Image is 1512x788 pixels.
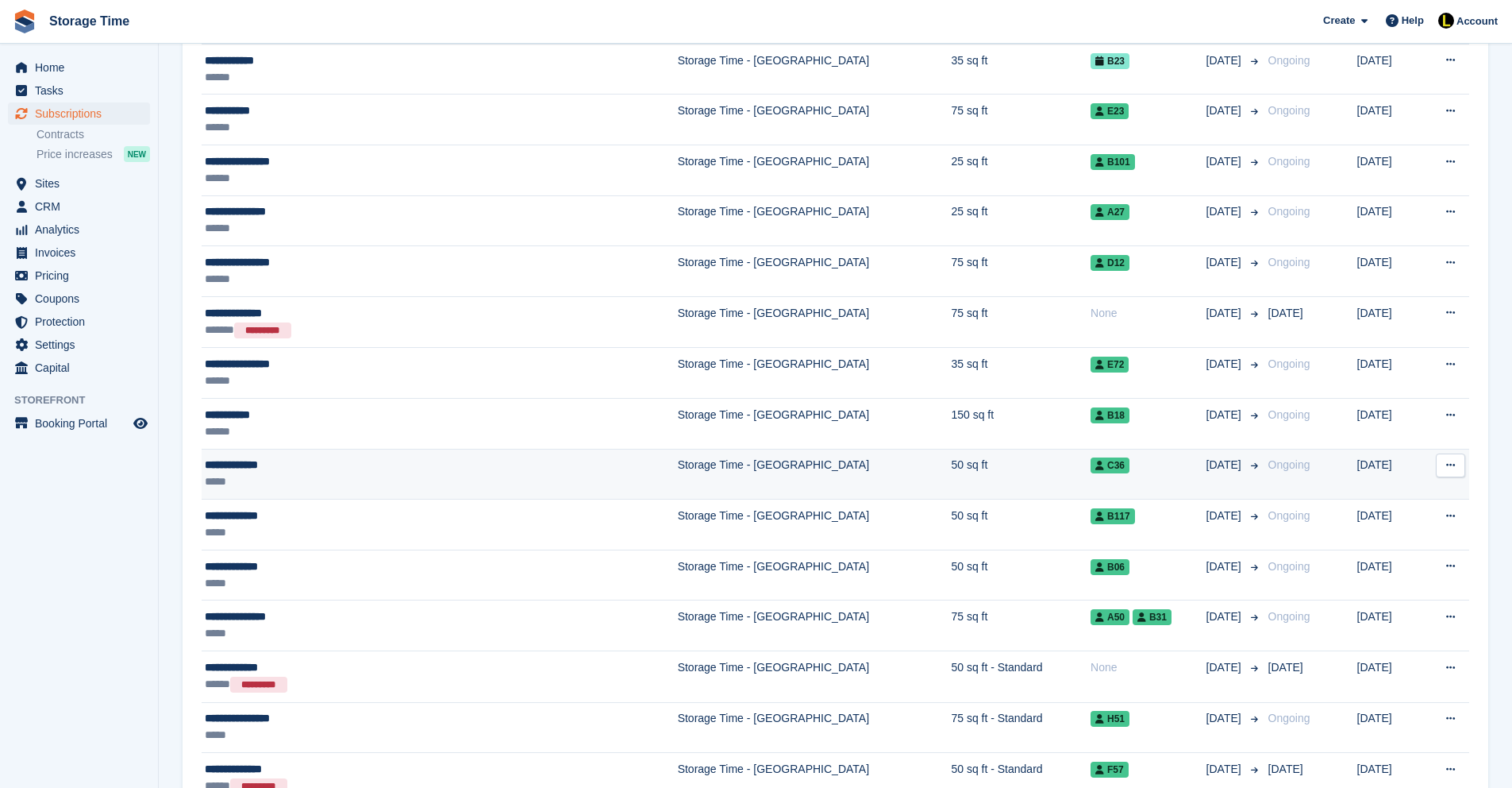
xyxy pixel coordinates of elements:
a: Price increases NEW [37,145,150,163]
span: [DATE] [1206,659,1245,676]
a: menu [8,195,150,218]
td: 50 sq ft [951,500,1091,550]
span: [DATE] [1206,710,1245,727]
span: [DATE] [1268,763,1303,775]
td: 150 sq ft [951,399,1091,450]
div: None [1091,305,1206,322]
td: 50 sq ft [951,449,1091,500]
span: Ongoing [1268,610,1310,623]
span: Price increases [37,147,113,162]
span: D12 [1091,255,1129,271]
span: E72 [1091,357,1129,373]
span: Account [1456,14,1498,29]
td: Storage Time - [GEOGRAPHIC_DATA] [678,44,952,95]
td: 75 sq ft [951,95,1091,145]
a: menu [8,357,150,379]
span: A50 [1091,609,1129,625]
a: menu [8,241,150,264]
img: stora-icon-8386f47178a22dfd0bd8f6a31ec36ba5ce8667c1dd55bd0f319d3a0aa187defe.svg [13,10,37,33]
span: [DATE] [1206,52,1245,69]
td: 50 sq ft [951,550,1091,601]
span: Ongoing [1268,54,1310,67]
span: Capital [35,357,130,379]
td: 75 sq ft - Standard [951,702,1091,753]
a: menu [8,56,150,79]
span: Ongoing [1268,560,1310,573]
span: Help [1402,13,1424,29]
span: [DATE] [1206,761,1245,778]
td: Storage Time - [GEOGRAPHIC_DATA] [678,500,952,550]
span: C36 [1091,458,1129,473]
span: [DATE] [1206,407,1245,423]
span: [DATE] [1206,305,1245,322]
td: Storage Time - [GEOGRAPHIC_DATA] [678,145,952,196]
td: Storage Time - [GEOGRAPHIC_DATA] [678,651,952,703]
span: B101 [1091,154,1135,170]
td: [DATE] [1357,500,1422,550]
span: CRM [35,195,130,218]
span: [DATE] [1206,457,1245,473]
span: Home [35,56,130,79]
span: Ongoing [1268,205,1310,218]
td: Storage Time - [GEOGRAPHIC_DATA] [678,550,952,601]
span: [DATE] [1206,102,1245,119]
a: menu [8,102,150,125]
a: menu [8,288,150,310]
td: [DATE] [1357,651,1422,703]
td: [DATE] [1357,296,1422,348]
td: [DATE] [1357,195,1422,246]
span: Ongoing [1268,357,1310,370]
span: Ongoing [1268,712,1310,724]
span: Settings [35,334,130,356]
a: Storage Time [43,8,136,34]
td: 35 sq ft [951,44,1091,95]
a: menu [8,311,150,333]
td: 25 sq ft [951,195,1091,246]
span: Ongoing [1268,408,1310,421]
a: menu [8,79,150,102]
span: Subscriptions [35,102,130,125]
span: [DATE] [1206,356,1245,373]
img: Laaibah Sarwar [1438,13,1454,29]
td: Storage Time - [GEOGRAPHIC_DATA] [678,95,952,145]
span: B06 [1091,559,1129,575]
span: Pricing [35,265,130,287]
span: Ongoing [1268,155,1310,168]
td: [DATE] [1357,348,1422,399]
span: Booking Portal [35,412,130,435]
td: Storage Time - [GEOGRAPHIC_DATA] [678,601,952,651]
span: B18 [1091,408,1129,423]
td: [DATE] [1357,44,1422,95]
td: Storage Time - [GEOGRAPHIC_DATA] [678,449,952,500]
td: Storage Time - [GEOGRAPHIC_DATA] [678,702,952,753]
td: 35 sq ft [951,348,1091,399]
a: menu [8,218,150,241]
td: 25 sq ft [951,145,1091,196]
td: [DATE] [1357,702,1422,753]
td: [DATE] [1357,246,1422,297]
td: [DATE] [1357,95,1422,145]
td: [DATE] [1357,601,1422,651]
span: Coupons [35,288,130,310]
td: [DATE] [1357,399,1422,450]
span: [DATE] [1268,661,1303,674]
td: Storage Time - [GEOGRAPHIC_DATA] [678,296,952,348]
span: [DATE] [1206,558,1245,575]
span: [DATE] [1206,203,1245,220]
a: menu [8,334,150,356]
span: H51 [1091,711,1129,727]
div: None [1091,659,1206,676]
span: Sites [35,172,130,195]
span: A27 [1091,204,1129,220]
span: Invoices [35,241,130,264]
span: B117 [1091,508,1135,524]
a: Preview store [131,414,150,433]
span: Storefront [14,392,158,408]
span: Ongoing [1268,256,1310,268]
a: Contracts [37,127,150,142]
span: Ongoing [1268,458,1310,471]
span: [DATE] [1206,608,1245,625]
td: 75 sq ft [951,246,1091,297]
a: menu [8,172,150,195]
a: menu [8,412,150,435]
